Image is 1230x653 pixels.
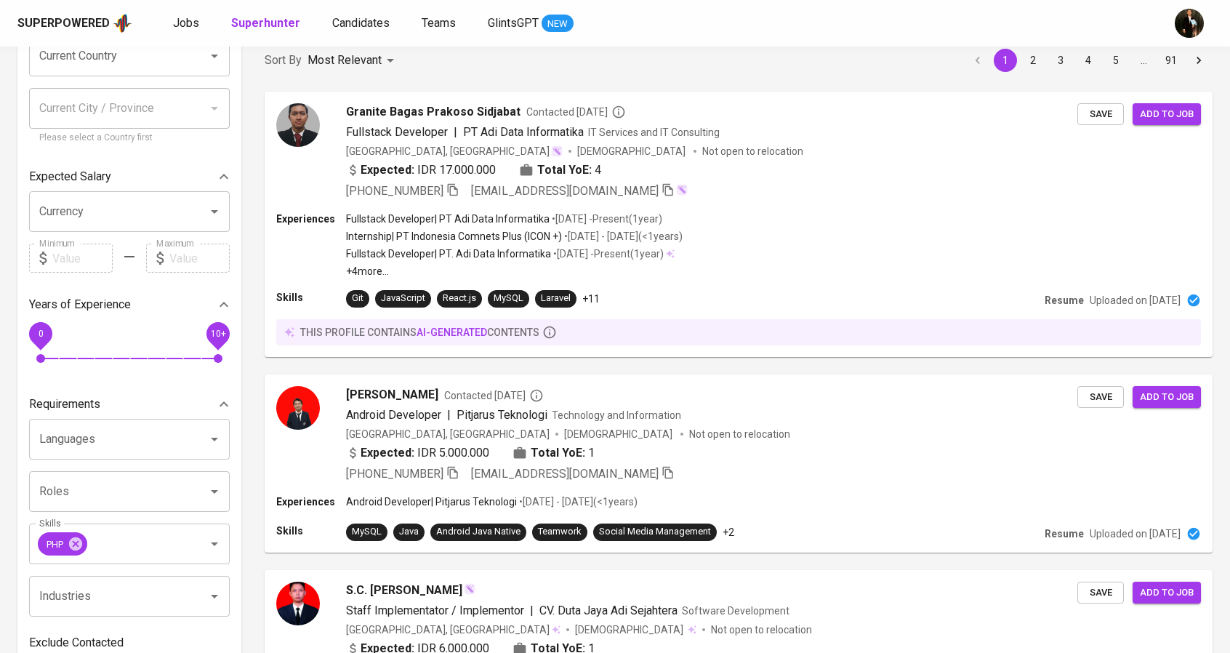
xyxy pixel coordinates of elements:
[551,145,563,157] img: magic_wand.svg
[463,125,584,139] span: PT Adi Data Informatika
[994,49,1017,72] button: page 1
[702,144,803,159] p: Not open to relocation
[611,105,626,119] svg: By Batam recruiter
[173,15,202,33] a: Jobs
[1021,49,1045,72] button: Go to page 2
[39,131,220,145] p: Please select a Country first
[422,16,456,30] span: Teams
[551,247,664,261] p: • [DATE] - Present ( 1 year )
[575,622,686,637] span: [DEMOGRAPHIC_DATA]
[1133,103,1201,126] button: Add to job
[1077,49,1100,72] button: Go to page 4
[204,586,225,606] button: Open
[1090,293,1181,308] p: Uploaded on [DATE]
[29,296,131,313] p: Years of Experience
[447,406,451,424] span: |
[332,15,393,33] a: Candidates
[361,161,414,179] b: Expected:
[471,184,659,198] span: [EMAIL_ADDRESS][DOMAIN_NAME]
[381,292,425,305] div: JavaScript
[488,15,574,33] a: GlintsGPT NEW
[1132,53,1155,68] div: …
[538,525,582,539] div: Teamwork
[29,168,111,185] p: Expected Salary
[173,16,199,30] span: Jobs
[346,184,443,198] span: [PHONE_NUMBER]
[52,244,113,273] input: Value
[113,12,132,34] img: app logo
[276,103,320,147] img: ef1b9b4e6a44edb3281d5a1da8d21edd.png
[346,467,443,481] span: [PHONE_NUMBER]
[1187,49,1210,72] button: Go to next page
[457,408,547,422] span: Pitjarus Teknologi
[588,127,720,138] span: IT Services and IT Consulting
[38,329,43,339] span: 0
[711,622,812,637] p: Not open to relocation
[361,444,414,462] b: Expected:
[1045,526,1084,541] p: Resume
[352,292,363,305] div: Git
[552,409,681,421] span: Technology and Information
[38,537,72,551] span: PHP
[1140,389,1194,406] span: Add to job
[210,329,225,339] span: 10+
[517,494,638,509] p: • [DATE] - [DATE] ( <1 years )
[436,525,520,539] div: Android Java Native
[964,49,1213,72] nav: pagination navigation
[346,144,563,159] div: [GEOGRAPHIC_DATA], [GEOGRAPHIC_DATA]
[676,184,688,196] img: magic_wand.svg
[346,408,441,422] span: Android Developer
[1133,582,1201,604] button: Add to job
[599,525,711,539] div: Social Media Management
[204,429,225,449] button: Open
[265,92,1213,357] a: Granite Bagas Prakoso SidjabatContacted [DATE]Fullstack Developer|PT Adi Data InformatikaIT Servi...
[537,161,592,179] b: Total YoE:
[454,124,457,141] span: |
[346,604,524,617] span: Staff Implementator / Implementor
[1077,103,1124,126] button: Save
[1085,389,1117,406] span: Save
[346,212,550,226] p: Fullstack Developer | PT Adi Data Informatika
[1140,585,1194,601] span: Add to job
[276,494,346,509] p: Experiences
[541,292,571,305] div: Laravel
[276,582,320,625] img: e8c2f931a187f635671775bc5fb78b68.jpg
[444,388,544,403] span: Contacted [DATE]
[17,15,110,32] div: Superpowered
[564,427,675,441] span: [DEMOGRAPHIC_DATA]
[582,292,600,306] p: +11
[276,290,346,305] p: Skills
[588,444,595,462] span: 1
[577,144,688,159] span: [DEMOGRAPHIC_DATA]
[539,604,678,617] span: CV. Duta Jaya Adi Sejahtera
[443,292,476,305] div: React.js
[526,105,626,119] span: Contacted [DATE]
[231,16,300,30] b: Superhunter
[38,532,87,556] div: PHP
[29,162,230,191] div: Expected Salary
[1133,386,1201,409] button: Add to job
[542,17,574,31] span: NEW
[1085,585,1117,601] span: Save
[17,12,132,34] a: Superpoweredapp logo
[346,386,438,404] span: [PERSON_NAME]
[689,427,790,441] p: Not open to relocation
[332,16,390,30] span: Candidates
[307,47,399,74] div: Most Relevant
[265,374,1213,553] a: [PERSON_NAME]Contacted [DATE]Android Developer|Pitjarus TeknologiTechnology and Information[GEOGR...
[346,125,448,139] span: Fullstack Developer
[346,264,683,279] p: +4 more ...
[531,444,585,462] b: Total YoE:
[399,525,419,539] div: Java
[352,525,382,539] div: MySQL
[595,161,601,179] span: 4
[346,247,551,261] p: Fullstack Developer | PT. Adi Data Informatika
[530,602,534,620] span: |
[169,244,230,273] input: Value
[204,46,225,66] button: Open
[464,583,475,595] img: magic_wand.svg
[204,481,225,502] button: Open
[1104,49,1127,72] button: Go to page 5
[562,229,683,244] p: • [DATE] - [DATE] ( <1 years )
[1140,106,1194,123] span: Add to job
